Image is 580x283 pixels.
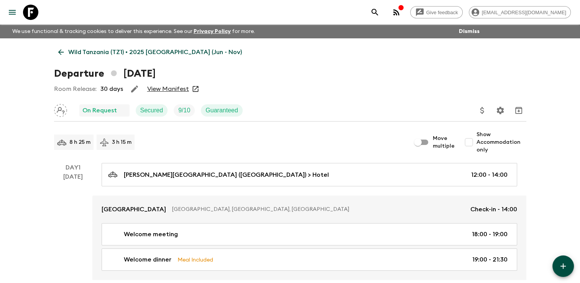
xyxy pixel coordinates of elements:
[433,135,455,150] span: Move multiple
[54,44,246,60] a: Wild Tanzania (TZ1) • 2025 [GEOGRAPHIC_DATA] (Jun - Nov)
[472,230,508,239] p: 18:00 - 19:00
[68,48,242,57] p: Wild Tanzania (TZ1) • 2025 [GEOGRAPHIC_DATA] (Jun - Nov)
[147,85,189,93] a: View Manifest
[367,5,383,20] button: search adventures
[124,170,329,179] p: [PERSON_NAME][GEOGRAPHIC_DATA] ([GEOGRAPHIC_DATA]) > Hotel
[63,172,83,280] div: [DATE]
[54,106,67,112] span: Assign pack leader
[102,205,166,214] p: [GEOGRAPHIC_DATA]
[69,138,90,146] p: 8 h 25 m
[102,163,517,186] a: [PERSON_NAME][GEOGRAPHIC_DATA] ([GEOGRAPHIC_DATA]) > Hotel12:00 - 14:00
[92,196,526,223] a: [GEOGRAPHIC_DATA][GEOGRAPHIC_DATA], [GEOGRAPHIC_DATA], [GEOGRAPHIC_DATA]Check-in - 14:00
[511,103,526,118] button: Archive (Completed, Cancelled or Unsynced Departures only)
[469,6,571,18] div: [EMAIL_ADDRESS][DOMAIN_NAME]
[205,106,238,115] p: Guaranteed
[410,6,463,18] a: Give feedback
[82,106,117,115] p: On Request
[178,106,190,115] p: 9 / 10
[475,103,490,118] button: Update Price, Early Bird Discount and Costs
[471,170,508,179] p: 12:00 - 14:00
[172,206,464,213] p: [GEOGRAPHIC_DATA], [GEOGRAPHIC_DATA], [GEOGRAPHIC_DATA]
[5,5,20,20] button: menu
[422,10,462,15] span: Give feedback
[54,66,156,81] h1: Departure [DATE]
[102,223,517,245] a: Welcome meeting18:00 - 19:00
[174,104,195,117] div: Trip Fill
[177,255,213,264] p: Meal Included
[124,230,178,239] p: Welcome meeting
[140,106,163,115] p: Secured
[476,131,526,154] span: Show Accommodation only
[54,84,97,94] p: Room Release:
[457,26,481,37] button: Dismiss
[194,29,231,34] a: Privacy Policy
[136,104,168,117] div: Secured
[112,138,131,146] p: 3 h 15 m
[54,163,92,172] p: Day 1
[472,255,508,264] p: 19:00 - 21:30
[100,84,123,94] p: 30 days
[9,25,258,38] p: We use functional & tracking cookies to deliver this experience. See our for more.
[470,205,517,214] p: Check-in - 14:00
[102,248,517,271] a: Welcome dinnerMeal Included19:00 - 21:30
[124,255,171,264] p: Welcome dinner
[478,10,570,15] span: [EMAIL_ADDRESS][DOMAIN_NAME]
[493,103,508,118] button: Settings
